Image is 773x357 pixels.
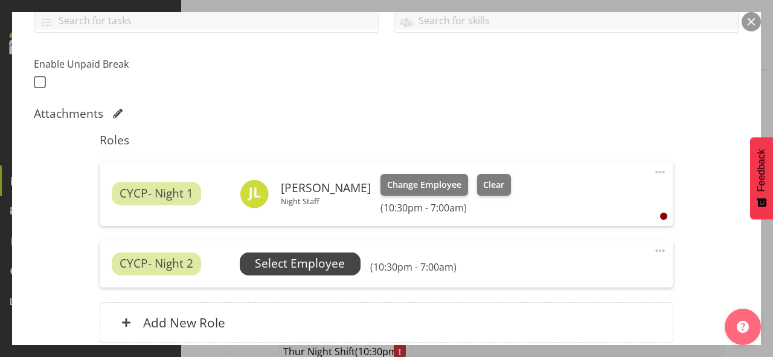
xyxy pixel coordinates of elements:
[281,196,371,206] p: Night Staff
[240,179,269,208] img: jay-lowe9524.jpg
[370,261,457,273] h6: (10:30pm - 7:00am)
[660,213,667,220] div: User is clocked out
[477,174,512,196] button: Clear
[255,255,345,272] span: Select Employee
[281,181,371,195] h6: [PERSON_NAME]
[394,11,739,30] input: Search for skills
[34,57,199,71] label: Enable Unpaid Break
[737,321,749,333] img: help-xxl-2.png
[483,178,504,191] span: Clear
[750,137,773,219] button: Feedback - Show survey
[380,174,468,196] button: Change Employee
[120,185,193,202] span: CYCP- Night 1
[756,149,767,191] span: Feedback
[34,11,379,30] input: Search for tasks
[387,178,461,191] span: Change Employee
[120,255,193,272] span: CYCP- Night 2
[143,315,225,330] h6: Add New Role
[380,202,511,214] h6: (10:30pm - 7:00am)
[100,133,673,147] h5: Roles
[34,106,103,121] h5: Attachments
